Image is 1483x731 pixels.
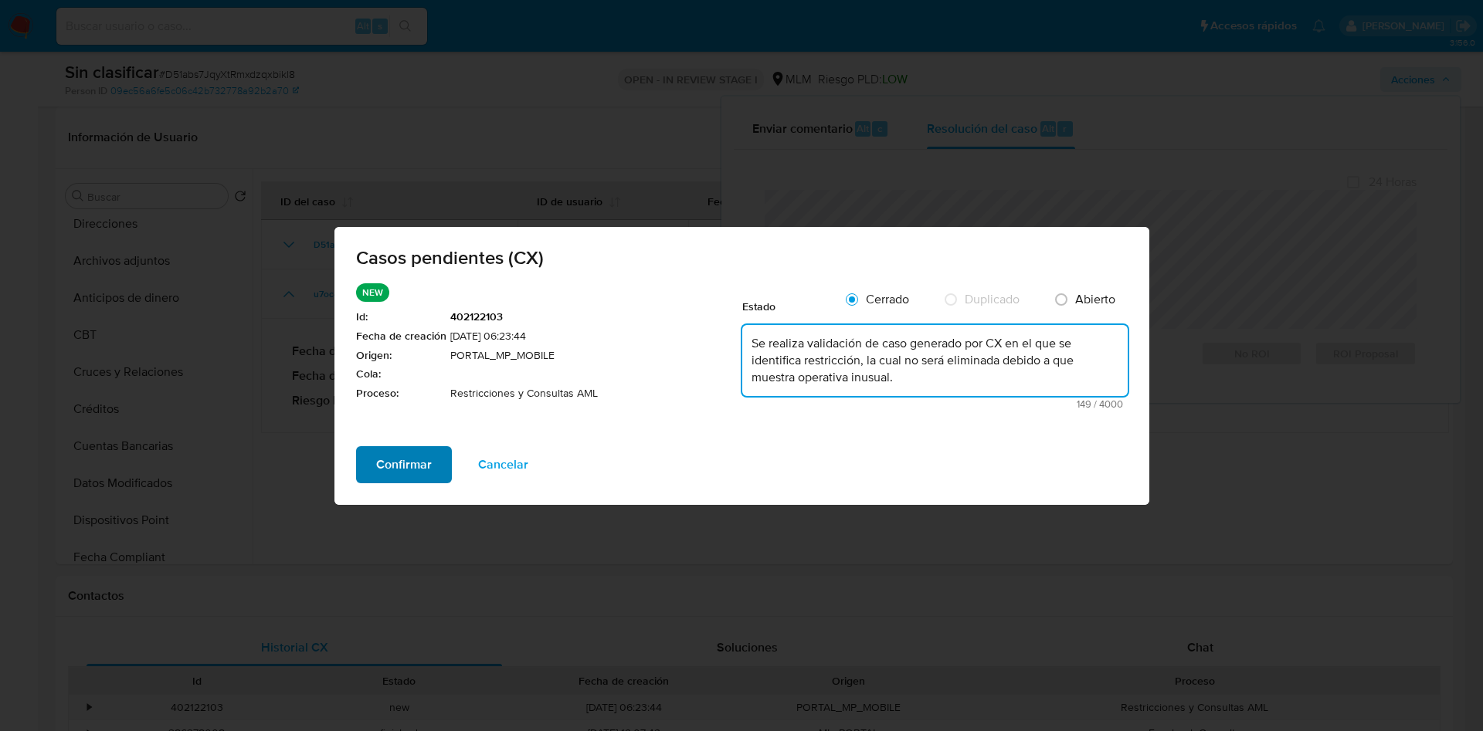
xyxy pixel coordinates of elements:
p: NEW [356,283,389,302]
span: Origen : [356,347,446,363]
span: Fecha de creación [356,329,446,344]
span: 402122103 [450,310,742,325]
span: Cola : [356,367,446,382]
div: Estado [742,283,835,322]
textarea: Se realiza validación de caso generado por CX en el que se identifica restricción, la cual no ser... [742,325,1128,396]
span: Restricciones y Consultas AML [450,385,742,401]
span: Abierto [1075,289,1115,307]
span: Casos pendientes (CX) [356,249,1128,267]
span: Id : [356,310,446,325]
span: Proceso : [356,385,446,401]
span: Cerrado [866,289,909,307]
span: [DATE] 06:23:44 [450,329,742,344]
span: Máximo 4000 caracteres [747,399,1123,409]
button: Confirmar [356,446,452,483]
span: Confirmar [376,448,432,482]
span: Cancelar [478,448,528,482]
span: PORTAL_MP_MOBILE [450,347,742,363]
button: Cancelar [458,446,548,483]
